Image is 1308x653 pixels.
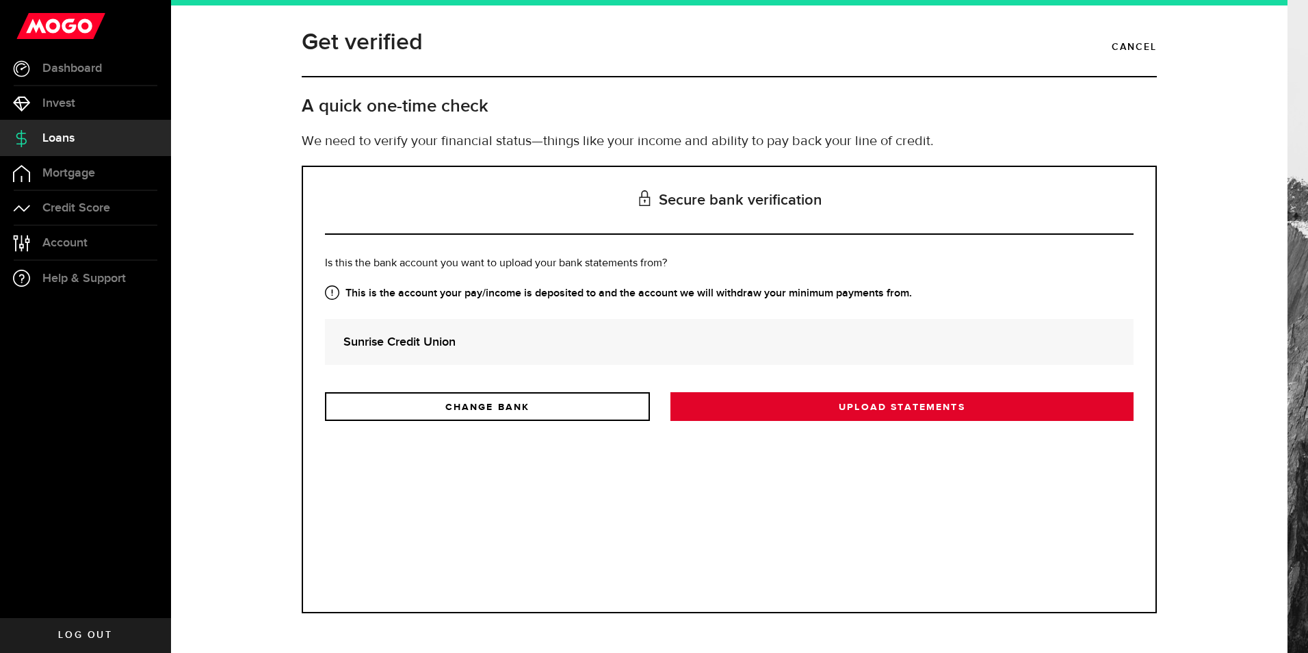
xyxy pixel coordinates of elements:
[42,62,102,75] span: Dashboard
[325,167,1134,235] h3: Secure bank verification
[325,258,667,269] span: Is this the bank account you want to upload your bank statements from?
[58,630,112,640] span: Log out
[343,333,1115,351] strong: Sunrise Credit Union
[325,392,650,421] a: CHANGE BANK
[302,25,423,60] h1: Get verified
[42,167,95,179] span: Mortgage
[42,237,88,249] span: Account
[670,392,1134,421] a: Upload statements
[325,285,1134,302] strong: This is the account your pay/income is deposited to and the account we will withdraw your minimum...
[42,132,75,144] span: Loans
[42,202,110,214] span: Credit Score
[42,97,75,110] span: Invest
[302,95,1157,118] h2: A quick one-time check
[302,131,1157,152] p: We need to verify your financial status—things like your income and ability to pay back your line...
[42,272,126,285] span: Help & Support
